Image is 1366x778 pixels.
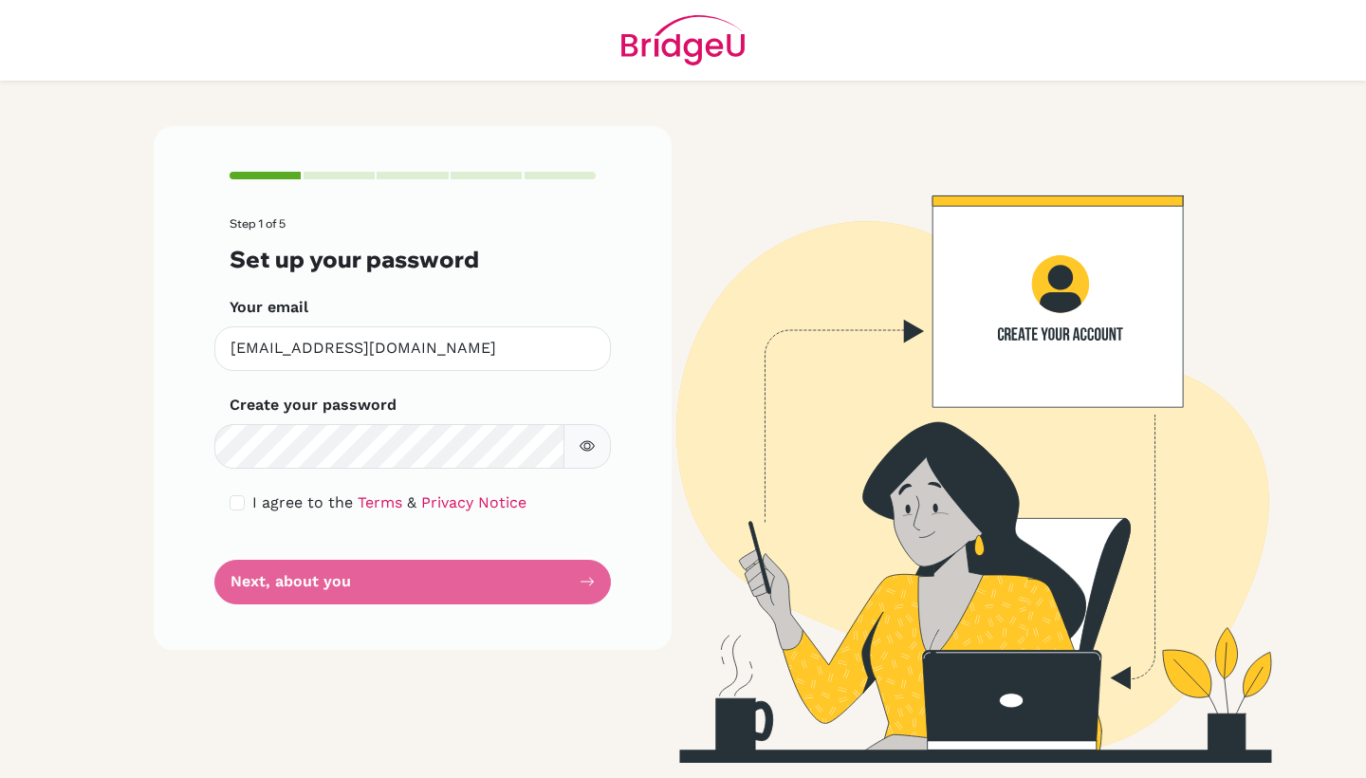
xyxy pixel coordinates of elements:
a: Terms [358,493,402,511]
span: & [407,493,416,511]
a: Privacy Notice [421,493,526,511]
h3: Set up your password [230,246,596,273]
label: Create your password [230,394,397,417]
span: Step 1 of 5 [230,216,286,231]
span: I agree to the [252,493,353,511]
label: Your email [230,296,308,319]
input: Insert your email* [214,326,611,371]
